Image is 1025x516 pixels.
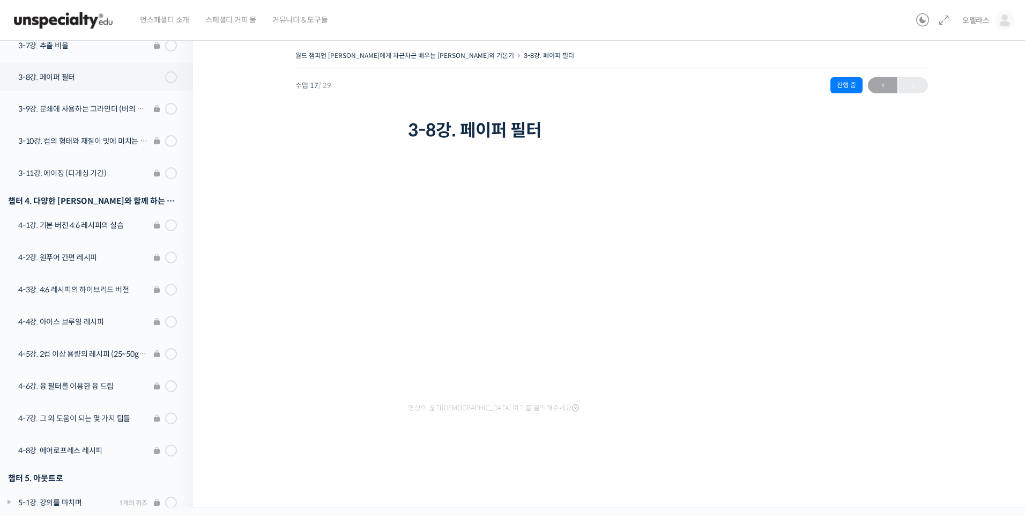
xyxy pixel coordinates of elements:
span: / 29 [318,81,331,90]
a: ←이전 [868,77,897,93]
div: 3-8강. 페이퍼 필터 [18,71,162,83]
div: 챕터 4. 다양한 [PERSON_NAME]와 함께 하는 실전 브루잉 [8,194,177,208]
div: 진행 중 [830,77,863,93]
a: 월드 챔피언 [PERSON_NAME]에게 차근차근 배우는 [PERSON_NAME]의 기본기 [295,51,514,60]
span: 오멜라스 [962,16,990,25]
a: 설정 [138,340,206,367]
div: 챕터 5. 아웃트로 [8,471,177,485]
h1: 3-8강. 페이퍼 필터 [408,120,815,141]
span: ← [868,78,897,93]
span: 수업 17 [295,82,331,89]
a: 홈 [3,340,71,367]
span: 설정 [166,356,179,365]
a: 3-8강. 페이퍼 필터 [524,51,574,60]
span: 홈 [34,356,40,365]
a: 대화 [71,340,138,367]
span: 영상이 끊기[DEMOGRAPHIC_DATA] 여기를 클릭해주세요 [408,404,579,412]
span: 대화 [98,357,111,365]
